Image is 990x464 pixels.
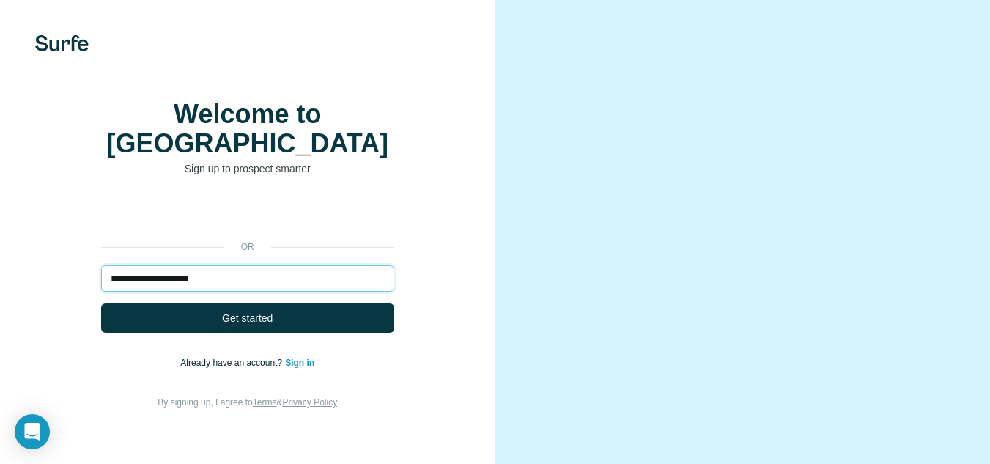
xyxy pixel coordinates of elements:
[101,100,394,158] h1: Welcome to [GEOGRAPHIC_DATA]
[285,358,314,368] a: Sign in
[253,397,277,408] a: Terms
[282,397,337,408] a: Privacy Policy
[158,397,337,408] span: By signing up, I agree to &
[222,311,273,325] span: Get started
[101,161,394,176] p: Sign up to prospect smarter
[180,358,285,368] span: Already have an account?
[101,303,394,333] button: Get started
[35,35,89,51] img: Surfe's logo
[94,198,402,230] iframe: Sign in with Google Button
[224,240,271,254] p: or
[15,414,50,449] div: Open Intercom Messenger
